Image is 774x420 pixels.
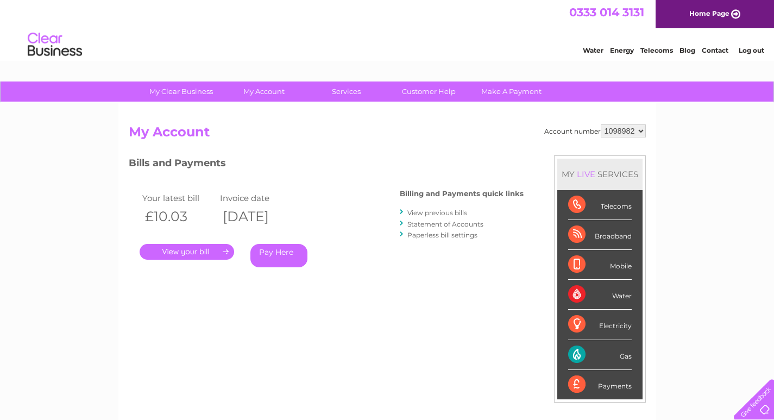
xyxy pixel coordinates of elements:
a: Energy [610,46,634,54]
div: Account number [544,124,646,137]
a: 0333 014 3131 [569,5,644,19]
div: Water [568,280,632,310]
div: Gas [568,340,632,370]
th: [DATE] [217,205,295,228]
h4: Billing and Payments quick links [400,190,524,198]
a: Statement of Accounts [407,220,483,228]
div: Telecoms [568,190,632,220]
a: Water [583,46,603,54]
a: Blog [679,46,695,54]
h2: My Account [129,124,646,145]
a: My Clear Business [136,82,226,102]
td: Invoice date [217,191,295,205]
a: Customer Help [384,82,474,102]
a: My Account [219,82,309,102]
div: Electricity [568,310,632,340]
img: logo.png [27,28,83,61]
div: Payments [568,370,632,399]
a: Make A Payment [467,82,556,102]
a: Paperless bill settings [407,231,477,239]
div: MY SERVICES [557,159,643,190]
a: . [140,244,234,260]
a: Services [301,82,391,102]
div: Broadband [568,220,632,250]
div: LIVE [575,169,597,179]
a: Contact [702,46,728,54]
div: Mobile [568,250,632,280]
a: Pay Here [250,244,307,267]
a: Log out [739,46,764,54]
a: View previous bills [407,209,467,217]
h3: Bills and Payments [129,155,524,174]
td: Your latest bill [140,191,218,205]
th: £10.03 [140,205,218,228]
a: Telecoms [640,46,673,54]
div: Clear Business is a trading name of Verastar Limited (registered in [GEOGRAPHIC_DATA] No. 3667643... [131,6,644,53]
